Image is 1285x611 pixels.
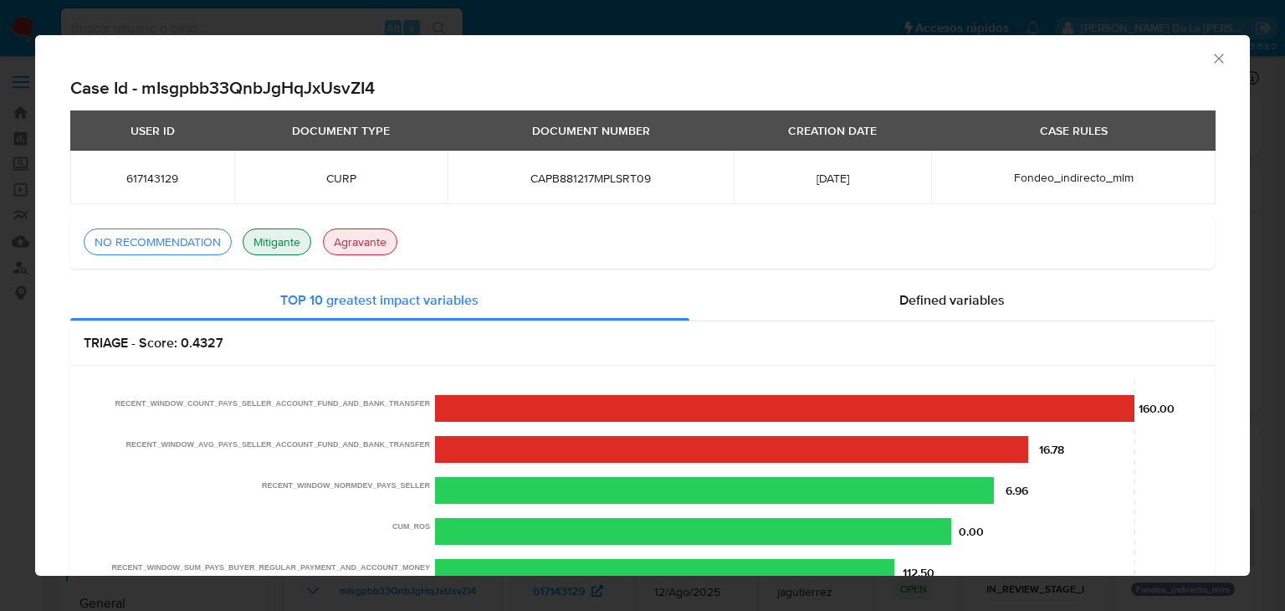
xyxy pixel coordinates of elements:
span: [DATE] [754,170,910,185]
div: NO RECOMMENDATION [88,234,228,250]
text: 0.00 [959,523,984,540]
text: 6.96 [1006,482,1028,499]
div: recommendation-modal [35,35,1250,576]
div: USER ID [120,116,185,144]
span: Defined variables [899,290,1005,310]
h2: Case Id - mIsgpbb33QnbJgHqJxUsvZI4 [70,77,1215,99]
span: TOP 10 greatest impact variables [280,290,479,310]
span: 617143129 [90,170,214,185]
text: 112.50 [903,564,934,581]
span: CAPB881217MPLSRT09 [468,170,714,185]
text: CUM_ROS [392,522,430,531]
div: DOCUMENT TYPE [282,116,400,144]
div: CREATION DATE [778,116,887,144]
span: Fondeo_indirecto_mlm [1014,168,1134,185]
text: RECENT_WINDOW_COUNT_PAYS_SELLER_ACCOUNT_FUND_AND_BANK_TRANSFER [115,399,430,408]
div: DOCUMENT NUMBER [522,116,660,144]
div: Mitigante [247,234,307,250]
text: RECENT_WINDOW_SUM_PAYS_BUYER_REGULAR_PAYMENT_AND_ACCOUNT_MONEY [111,563,430,572]
text: RECENT_WINDOW_NORMDEV_PAYS_SELLER [262,481,431,490]
span: CURP [254,170,427,185]
text: RECENT_WINDOW_AVG_PAYS_SELLER_ACCOUNT_FUND_AND_BANK_TRANSFER [126,440,431,449]
h2: TRIAGE - Score: 0.4327 [84,335,1201,352]
button: Cerrar ventana [1211,50,1226,65]
div: Agravante [327,234,393,250]
text: 16.78 [1039,441,1064,458]
div: Force graphs [70,280,1215,321]
div: CASE RULES [1030,116,1118,144]
text: 160.00 [1139,400,1175,417]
